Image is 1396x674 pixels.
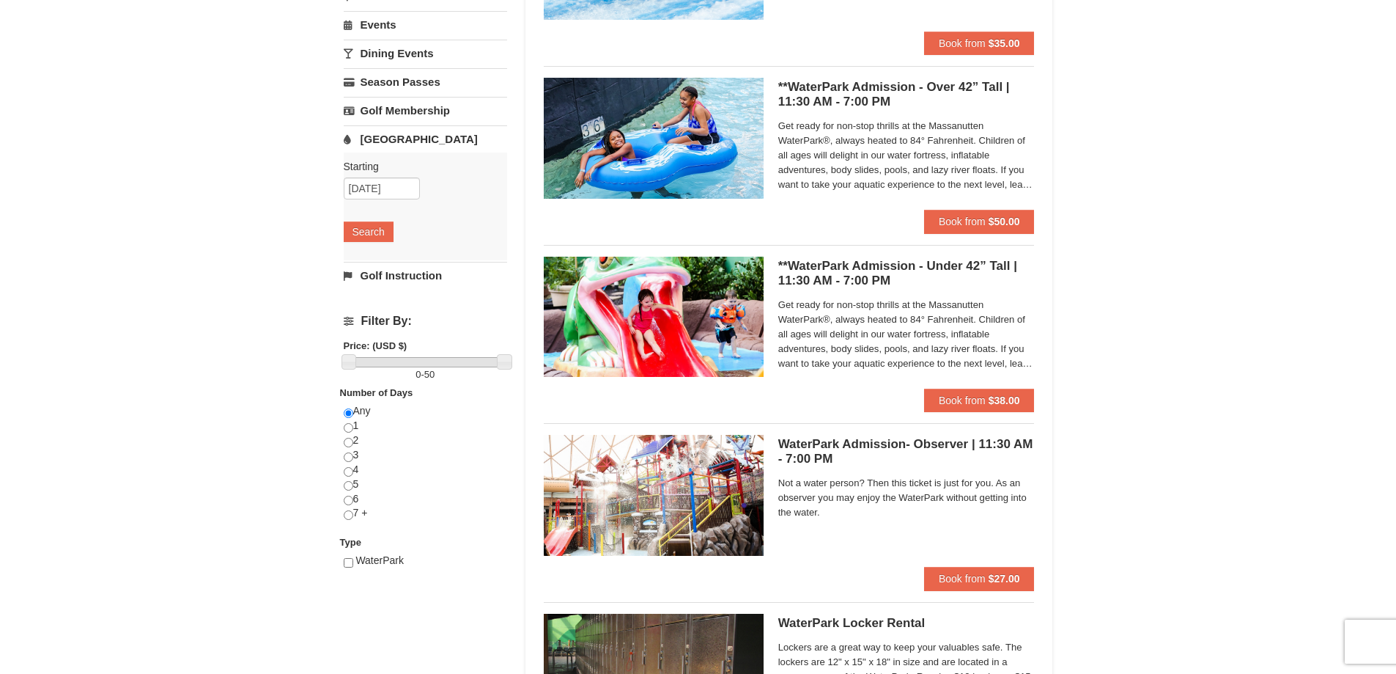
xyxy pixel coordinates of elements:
span: Get ready for non-stop thrills at the Massanutten WaterPark®, always heated to 84° Fahrenheit. Ch... [778,119,1035,192]
img: 6619917-732-e1c471e4.jpg [544,257,764,377]
button: Book from $38.00 [924,389,1035,412]
span: 0 [416,369,421,380]
label: - [344,367,507,382]
h4: Filter By: [344,315,507,328]
strong: $35.00 [989,37,1020,49]
span: Book from [939,395,986,406]
strong: Price: (USD $) [344,340,407,351]
span: 50 [424,369,435,380]
a: Dining Events [344,40,507,67]
span: Book from [939,37,986,49]
span: WaterPark [355,554,404,566]
strong: $38.00 [989,395,1020,406]
h5: **WaterPark Admission - Over 42” Tall | 11:30 AM - 7:00 PM [778,80,1035,109]
button: Book from $27.00 [924,567,1035,590]
div: Any 1 2 3 4 5 6 7 + [344,404,507,535]
img: 6619917-1522-bd7b88d9.jpg [544,435,764,555]
a: Events [344,11,507,38]
a: Season Passes [344,68,507,95]
a: Golf Membership [344,97,507,124]
span: Get ready for non-stop thrills at the Massanutten WaterPark®, always heated to 84° Fahrenheit. Ch... [778,298,1035,371]
button: Book from $35.00 [924,32,1035,55]
img: 6619917-720-80b70c28.jpg [544,78,764,198]
strong: Type [340,537,361,548]
strong: $27.00 [989,573,1020,585]
h5: **WaterPark Admission - Under 42” Tall | 11:30 AM - 7:00 PM [778,259,1035,288]
span: Not a water person? Then this ticket is just for you. As an observer you may enjoy the WaterPark ... [778,476,1035,520]
button: Book from $50.00 [924,210,1035,233]
h5: WaterPark Admission- Observer | 11:30 AM - 7:00 PM [778,437,1035,466]
h5: WaterPark Locker Rental [778,616,1035,631]
span: Book from [939,573,986,585]
a: Golf Instruction [344,262,507,289]
strong: $50.00 [989,216,1020,227]
span: Book from [939,216,986,227]
label: Starting [344,159,496,174]
a: [GEOGRAPHIC_DATA] [344,125,507,153]
strong: Number of Days [340,387,413,398]
button: Search [344,221,394,242]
